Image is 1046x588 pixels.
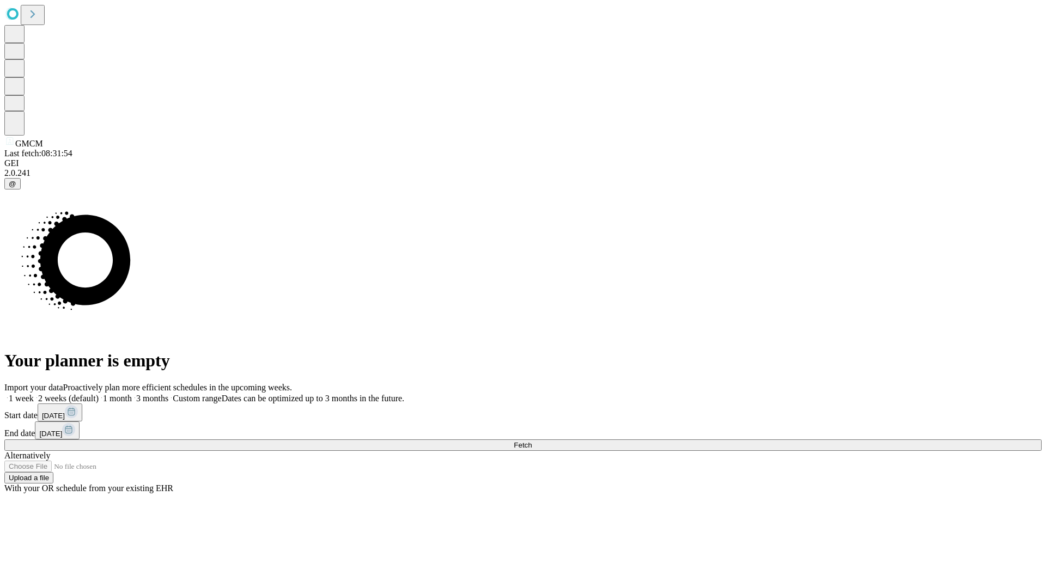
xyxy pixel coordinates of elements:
[222,394,404,403] span: Dates can be optimized up to 3 months in the future.
[514,441,532,449] span: Fetch
[4,472,53,483] button: Upload a file
[136,394,168,403] span: 3 months
[4,158,1042,168] div: GEI
[4,351,1042,371] h1: Your planner is empty
[4,421,1042,439] div: End date
[4,168,1042,178] div: 2.0.241
[38,394,99,403] span: 2 weeks (default)
[103,394,132,403] span: 1 month
[4,439,1042,451] button: Fetch
[4,483,173,493] span: With your OR schedule from your existing EHR
[63,383,292,392] span: Proactively plan more efficient schedules in the upcoming weeks.
[4,451,50,460] span: Alternatively
[38,403,82,421] button: [DATE]
[4,403,1042,421] div: Start date
[9,394,34,403] span: 1 week
[4,149,72,158] span: Last fetch: 08:31:54
[35,421,80,439] button: [DATE]
[39,430,62,438] span: [DATE]
[9,180,16,188] span: @
[42,412,65,420] span: [DATE]
[173,394,221,403] span: Custom range
[15,139,43,148] span: GMCM
[4,178,21,189] button: @
[4,383,63,392] span: Import your data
